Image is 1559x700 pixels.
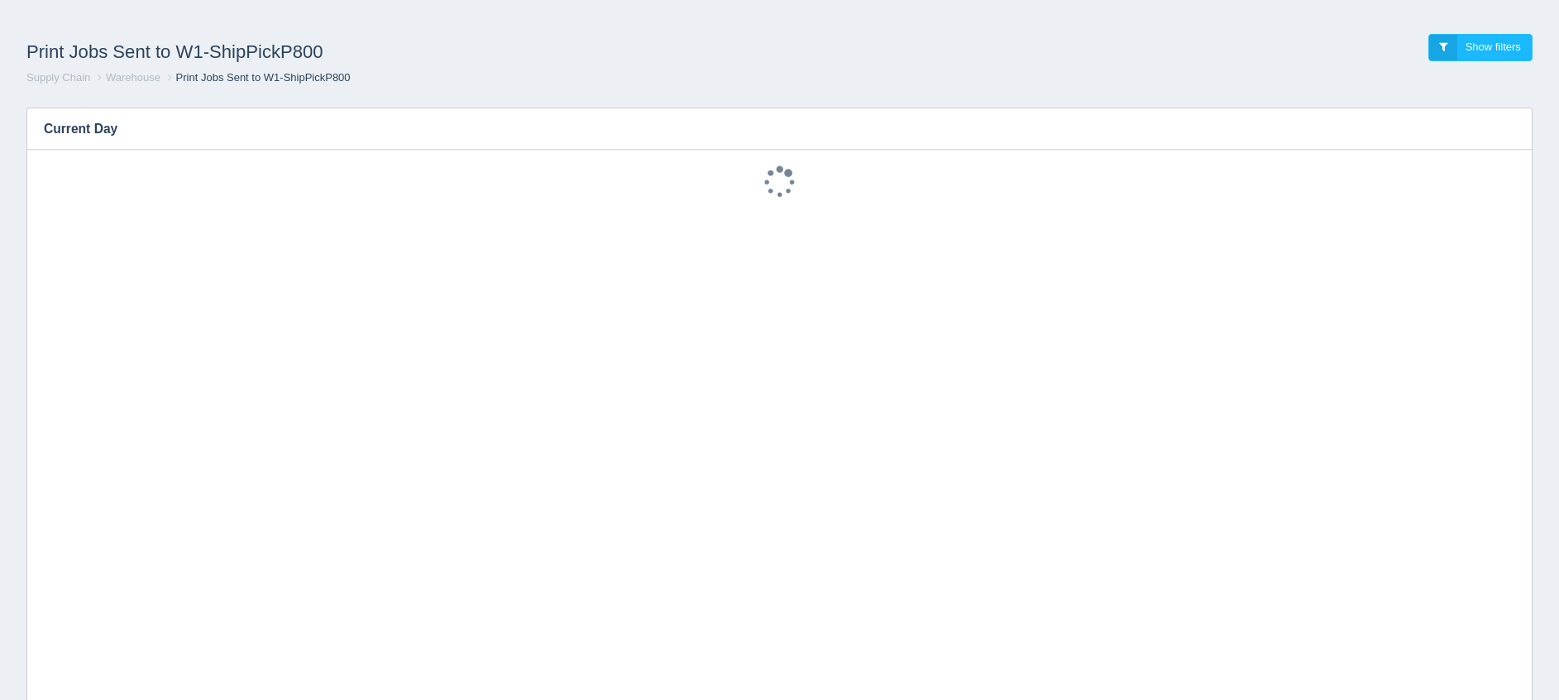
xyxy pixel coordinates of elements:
a: Warehouse [106,71,160,84]
h1: Print Jobs Sent to W1-ShipPickP800 [26,34,780,70]
li: Print Jobs Sent to W1-ShipPickP800 [164,70,351,86]
a: Show filters [1428,34,1533,61]
span: Show filters [1466,41,1521,53]
a: Supply Chain [26,71,90,84]
h3: Current Day [27,108,1507,150]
